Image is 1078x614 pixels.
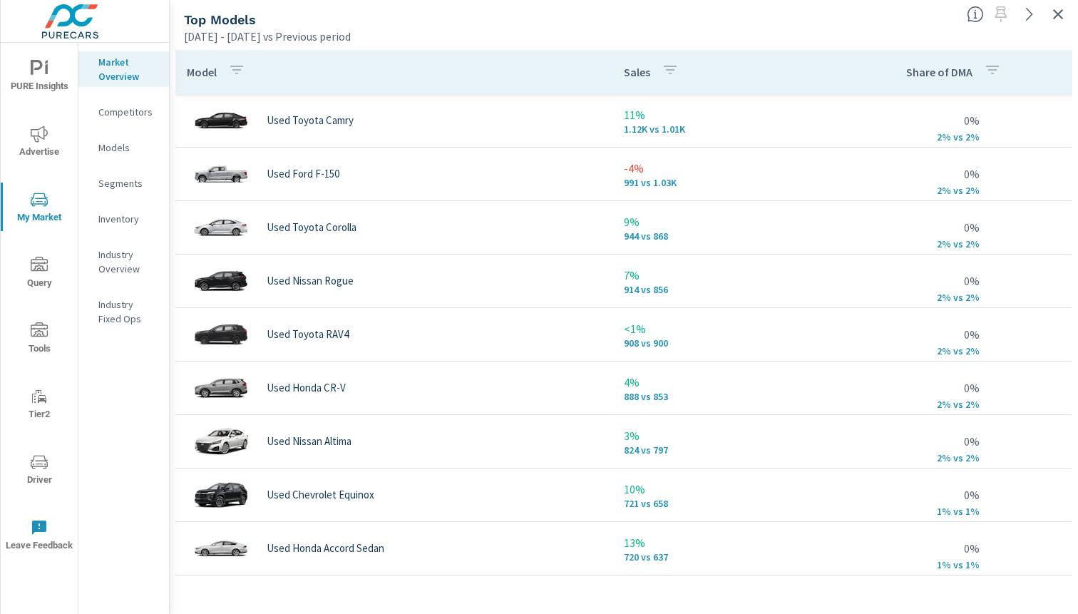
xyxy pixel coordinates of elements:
p: 0% [964,112,980,129]
span: Find the biggest opportunities within your model lineup nationwide. [Source: Market registration ... [967,6,984,23]
p: Used Chevrolet Equinox [267,488,374,501]
div: Industry Overview [78,244,169,280]
p: 888 vs 853 [624,391,831,402]
div: Industry Fixed Ops [78,294,169,329]
span: Advertise [5,126,73,160]
p: s 2% [958,184,992,197]
p: Share of DMA [906,65,972,79]
p: 991 vs 1,031 [624,177,831,188]
p: 914 vs 856 [624,284,831,295]
p: 1% v [921,505,958,518]
p: Industry Fixed Ops [98,297,158,326]
img: glamour [192,367,250,409]
p: s 1% [958,558,992,571]
p: Inventory [98,212,158,226]
span: PURE Insights [5,60,73,95]
div: Competitors [78,101,169,123]
p: 2% v [921,131,958,143]
div: Inventory [78,208,169,230]
img: glamour [192,313,250,356]
p: s 2% [958,451,992,464]
p: 0% [964,165,980,183]
p: 2% v [921,237,958,250]
p: Segments [98,176,158,190]
p: Model [187,65,217,79]
p: Market Overview [98,55,158,83]
img: glamour [192,420,250,463]
img: glamour [192,153,250,195]
p: Used Toyota RAV4 [267,328,349,341]
p: 2% v [921,451,958,464]
p: Competitors [98,105,158,119]
p: <1% [624,320,831,337]
p: Used Toyota Corolla [267,221,356,234]
p: 10% [624,481,831,498]
span: Driver [5,454,73,488]
div: nav menu [1,43,78,568]
p: Used Nissan Altima [267,435,351,448]
span: Query [5,257,73,292]
p: 0% [964,486,980,503]
p: 2% v [921,184,958,197]
p: 2% v [921,344,958,357]
img: glamour [192,260,250,302]
p: 11% [624,106,831,123]
p: s 2% [958,344,992,357]
p: 0% [964,272,980,290]
p: 0% [964,379,980,396]
p: 1% v [921,558,958,571]
span: Leave Feedback [5,519,73,554]
span: Tier2 [5,388,73,423]
img: glamour [192,206,250,249]
p: [DATE] - [DATE] vs Previous period [184,28,351,45]
p: s 1% [958,505,992,518]
p: 13% [624,534,831,551]
span: My Market [5,191,73,226]
p: Sales [624,65,650,79]
p: s 2% [958,131,992,143]
p: 3% [624,427,831,444]
p: s 2% [958,237,992,250]
span: Tools [5,322,73,357]
p: 908 vs 900 [624,337,831,349]
p: Used Nissan Rogue [267,275,354,287]
p: 721 vs 658 [624,498,831,509]
h5: Top Models [184,12,256,27]
p: Used Toyota Camry [267,114,354,127]
p: 0% [964,219,980,236]
button: Exit Fullscreen [1047,3,1069,26]
p: 2% v [921,291,958,304]
p: 1,121 vs 1,012 [624,123,831,135]
p: 944 vs 868 [624,230,831,242]
p: Industry Overview [98,247,158,276]
p: -4% [624,160,831,177]
p: 9% [624,213,831,230]
img: glamour [192,474,250,516]
p: 0% [964,326,980,343]
p: 0% [964,540,980,557]
div: Segments [78,173,169,194]
p: 2% v [921,398,958,411]
p: 0% [964,433,980,450]
a: See more details in report [1018,3,1041,26]
div: Market Overview [78,51,169,87]
p: Models [98,140,158,155]
p: Used Honda Accord Sedan [267,542,384,555]
p: Used Ford F-150 [267,168,339,180]
p: 824 vs 797 [624,444,831,456]
img: glamour [192,99,250,142]
p: s 2% [958,291,992,304]
p: Used Honda CR-V [267,382,346,394]
img: glamour [192,527,250,570]
p: s 2% [958,398,992,411]
span: Select a preset date range to save this widget [990,3,1012,26]
div: Models [78,137,169,158]
p: 720 vs 637 [624,551,831,563]
p: 4% [624,374,831,391]
p: 7% [624,267,831,284]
